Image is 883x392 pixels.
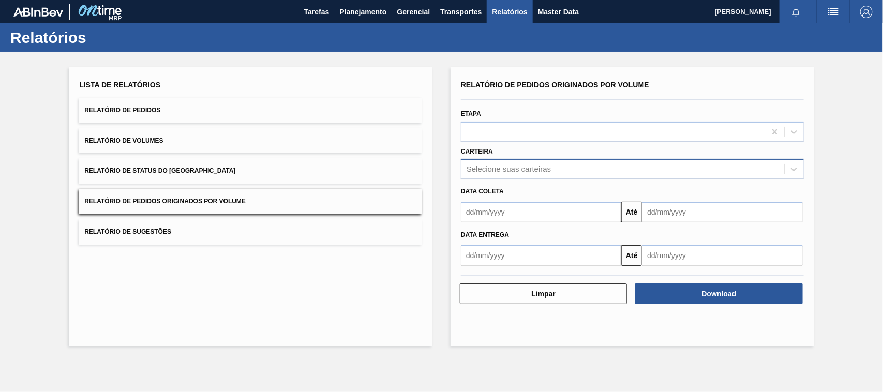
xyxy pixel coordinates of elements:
span: Relatório de Sugestões [84,228,171,235]
input: dd/mm/yyyy [461,245,621,266]
span: Relatórios [492,6,527,18]
button: Limpar [460,283,627,304]
button: Relatório de Pedidos [79,98,422,123]
span: Master Data [538,6,579,18]
button: Relatório de Volumes [79,128,422,154]
button: Relatório de Pedidos Originados por Volume [79,189,422,214]
button: Relatório de Sugestões [79,219,422,245]
span: Transportes [440,6,482,18]
span: Relatório de Pedidos [84,107,160,114]
img: Logout [860,6,873,18]
span: Relatório de Pedidos Originados por Volume [461,81,649,89]
div: Selecione suas carteiras [467,165,551,174]
h1: Relatórios [10,32,194,43]
button: Notificações [780,5,813,19]
button: Relatório de Status do [GEOGRAPHIC_DATA] [79,158,422,184]
span: Relatório de Pedidos Originados por Volume [84,198,246,205]
span: Planejamento [339,6,386,18]
span: Gerencial [397,6,430,18]
label: Carteira [461,148,493,155]
img: userActions [827,6,840,18]
span: Data entrega [461,231,509,238]
input: dd/mm/yyyy [461,202,621,222]
img: TNhmsLtSVTkK8tSr43FrP2fwEKptu5GPRR3wAAAABJRU5ErkJggg== [13,7,63,17]
span: Lista de Relatórios [79,81,160,89]
span: Relatório de Status do [GEOGRAPHIC_DATA] [84,167,235,174]
button: Download [635,283,802,304]
button: Até [621,202,642,222]
span: Relatório de Volumes [84,137,163,144]
input: dd/mm/yyyy [642,202,802,222]
span: Data coleta [461,188,504,195]
span: Tarefas [304,6,330,18]
button: Até [621,245,642,266]
input: dd/mm/yyyy [642,245,802,266]
label: Etapa [461,110,481,117]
